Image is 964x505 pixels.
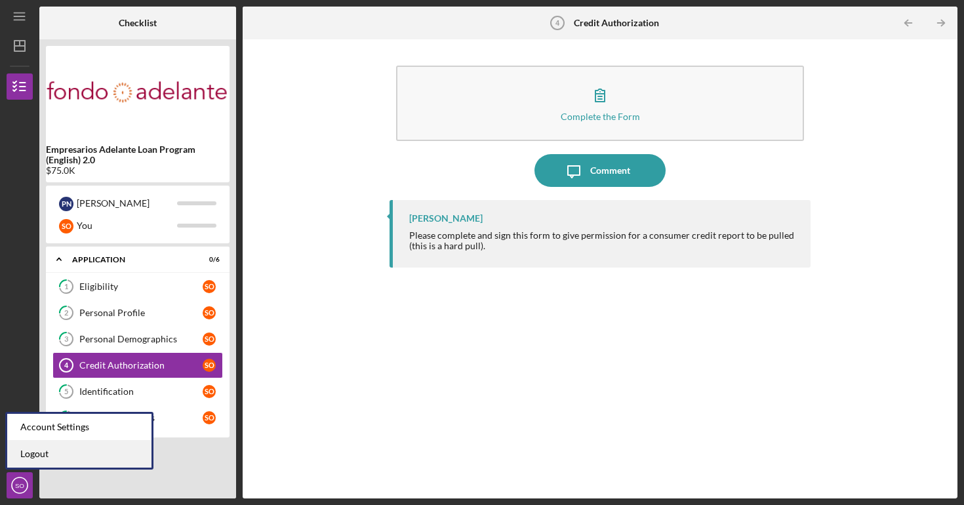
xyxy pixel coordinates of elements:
img: Product logo [46,52,230,131]
div: Account Settings [7,414,151,441]
div: You [77,214,177,237]
div: Please complete and sign this form to give permission for a consumer credit report to be pulled (... [409,230,797,251]
a: 3Personal DemographicsSO [52,326,223,352]
a: Logout [7,441,151,468]
tspan: 2 [64,309,68,317]
div: Comment [590,154,630,187]
div: S O [203,333,216,346]
div: Eligibility [79,281,203,292]
div: Personal Profile [79,308,203,318]
div: S O [203,359,216,372]
div: Identification [79,386,203,397]
div: S O [203,385,216,398]
button: Comment [534,154,666,187]
a: 1EligibilitySO [52,273,223,300]
text: SO [15,482,24,489]
div: $75.0K [46,165,230,176]
a: 5IdentificationSO [52,378,223,405]
b: Checklist [119,18,157,28]
button: Complete the Form [396,66,804,141]
div: Personal Demographics [79,334,203,344]
tspan: 4 [64,361,69,369]
div: S O [59,219,73,233]
tspan: 5 [64,388,68,396]
div: Complete the Form [561,111,640,121]
a: 6Personal ExpensesSO [52,405,223,431]
tspan: 4 [555,19,560,27]
div: P N [59,197,73,211]
div: 0 / 6 [196,256,220,264]
a: 2Personal ProfileSO [52,300,223,326]
tspan: 3 [64,335,68,344]
div: S O [203,280,216,293]
b: Empresarios Adelante Loan Program (English) 2.0 [46,144,230,165]
div: Application [72,256,187,264]
div: S O [203,306,216,319]
b: Credit Authorization [574,18,659,28]
a: 4Credit AuthorizationSO [52,352,223,378]
button: SO [7,472,33,498]
div: Credit Authorization [79,360,203,371]
div: S O [203,411,216,424]
div: [PERSON_NAME] [77,192,177,214]
div: [PERSON_NAME] [409,213,483,224]
tspan: 1 [64,283,68,291]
